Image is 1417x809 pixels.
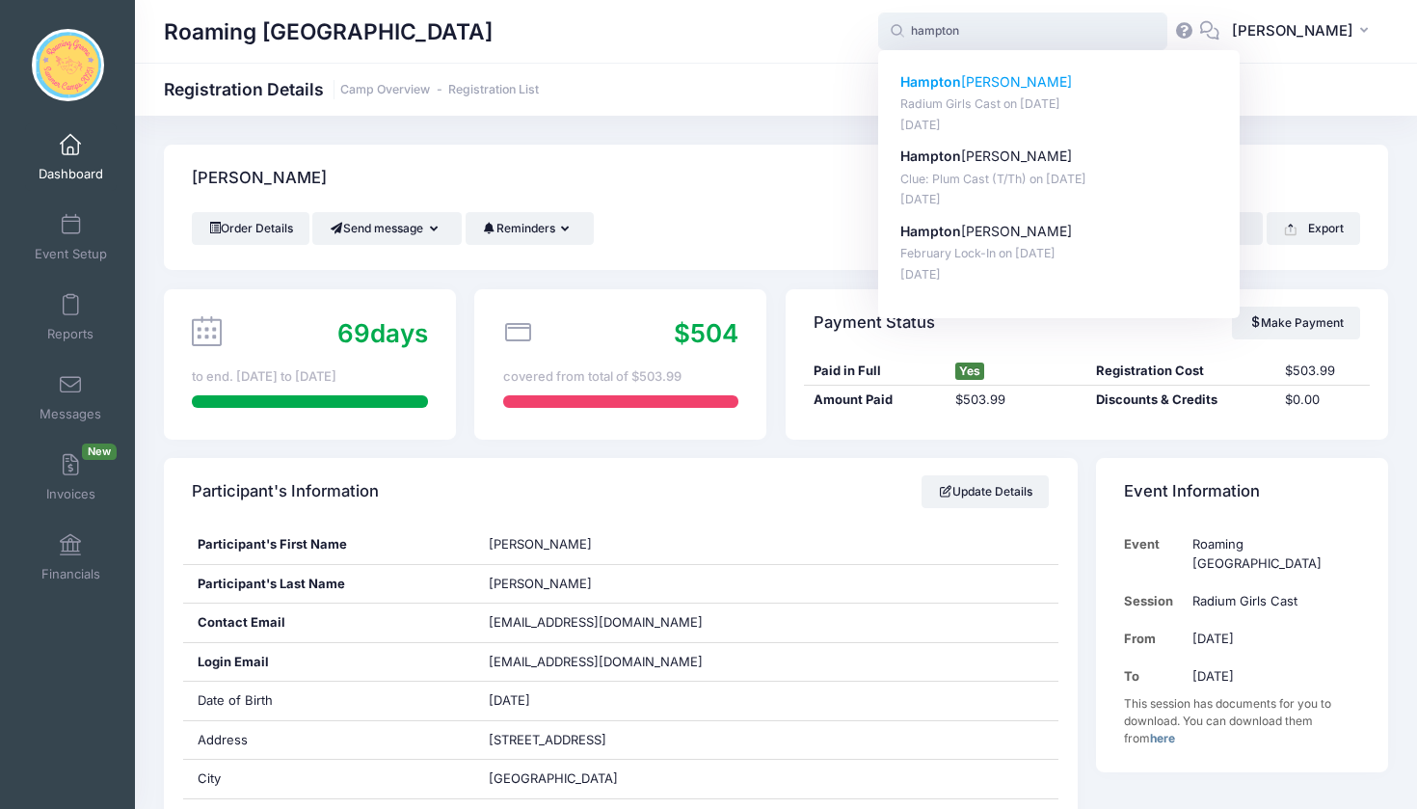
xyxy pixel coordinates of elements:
[82,444,117,460] span: New
[448,83,539,97] a: Registration List
[503,367,738,387] div: covered from total of $503.99
[164,10,493,54] h1: Roaming [GEOGRAPHIC_DATA]
[192,212,309,245] a: Order Details
[164,79,539,99] h1: Registration Details
[1124,658,1183,695] td: To
[1124,526,1183,582] td: Event
[25,364,117,431] a: Messages
[946,391,1087,410] div: $503.99
[804,362,946,381] div: Paid in Full
[25,123,117,191] a: Dashboard
[900,73,961,90] strong: Hampton
[900,266,1218,284] p: [DATE]
[312,212,462,245] button: Send message
[489,576,592,591] span: [PERSON_NAME]
[183,643,475,682] div: Login Email
[674,318,738,348] span: $504
[900,117,1218,135] p: [DATE]
[489,770,618,786] span: [GEOGRAPHIC_DATA]
[900,147,1218,167] p: [PERSON_NAME]
[1124,695,1359,747] div: This session has documents for you to download. You can download them from
[804,391,946,410] div: Amount Paid
[1183,658,1360,695] td: [DATE]
[1183,620,1360,658] td: [DATE]
[1219,10,1388,54] button: [PERSON_NAME]
[1232,307,1360,339] a: Make Payment
[900,223,961,239] strong: Hampton
[922,475,1050,508] a: Update Details
[489,653,730,672] span: [EMAIL_ADDRESS][DOMAIN_NAME]
[183,604,475,642] div: Contact Email
[900,171,1218,189] p: Clue: Plum Cast (T/Th) on [DATE]
[183,682,475,720] div: Date of Birth
[192,151,327,206] h4: [PERSON_NAME]
[32,29,104,101] img: Roaming Gnome Theatre
[955,363,984,380] span: Yes
[1275,391,1370,410] div: $0.00
[1183,582,1360,620] td: Radium Girls Cast
[466,212,594,245] button: Reminders
[183,526,475,564] div: Participant's First Name
[183,760,475,798] div: City
[25,283,117,351] a: Reports
[878,13,1167,51] input: Search by First Name, Last Name, or Email...
[39,166,103,182] span: Dashboard
[1275,362,1370,381] div: $503.99
[1232,20,1353,41] span: [PERSON_NAME]
[40,406,101,422] span: Messages
[35,246,107,262] span: Event Setup
[489,732,606,747] span: [STREET_ADDRESS]
[25,524,117,591] a: Financials
[1124,582,1183,620] td: Session
[900,95,1218,114] p: Radium Girls Cast on [DATE]
[47,326,94,342] span: Reports
[337,314,428,352] div: days
[900,222,1218,242] p: [PERSON_NAME]
[340,83,430,97] a: Camp Overview
[183,721,475,760] div: Address
[1086,391,1274,410] div: Discounts & Credits
[900,72,1218,93] p: [PERSON_NAME]
[1267,212,1360,245] button: Export
[1124,620,1183,658] td: From
[25,203,117,271] a: Event Setup
[183,565,475,604] div: Participant's Last Name
[25,444,117,511] a: InvoicesNew
[900,148,961,164] strong: Hampton
[900,245,1218,263] p: February Lock-In on [DATE]
[1086,362,1274,381] div: Registration Cost
[489,614,703,630] span: [EMAIL_ADDRESS][DOMAIN_NAME]
[41,566,100,582] span: Financials
[814,295,935,350] h4: Payment Status
[1150,731,1175,745] a: here
[900,191,1218,209] p: [DATE]
[1124,465,1260,520] h4: Event Information
[192,367,427,387] div: to end. [DATE] to [DATE]
[46,486,95,502] span: Invoices
[337,318,370,348] span: 69
[1183,526,1360,582] td: Roaming [GEOGRAPHIC_DATA]
[489,536,592,552] span: [PERSON_NAME]
[192,465,379,520] h4: Participant's Information
[489,692,530,708] span: [DATE]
